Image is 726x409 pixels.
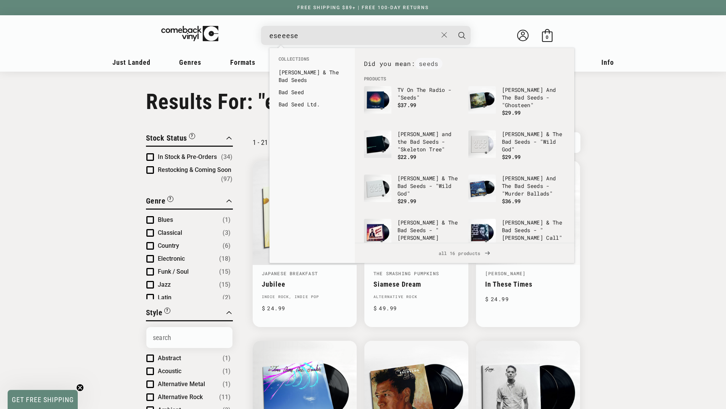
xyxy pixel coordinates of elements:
img: Nick Cave And The Bad Seeds - "Murder Ballads" [468,175,496,202]
p: TV On The Radio - "Seeds" [397,86,461,101]
li: collections: Bad Seed Ltd. [275,98,349,111]
button: Close [437,27,451,43]
span: Number of products: (1) [223,215,231,225]
p: [PERSON_NAME] & The Bad Seeds - "Wild God" [502,130,565,153]
span: GET FREE SHIPPING [12,396,74,404]
span: $29.99 [502,109,521,116]
a: Nick Cave And The Bad Seeds - "Murder Ballads" [PERSON_NAME] And The Bad Seeds - "Murder Ballads"... [468,175,565,211]
p: [PERSON_NAME] And The Bad Seeds - "Murder Ballads" [502,175,565,197]
span: Acoustic [158,367,181,375]
a: Japanese Breakfast [262,270,318,276]
span: Latin [158,294,171,301]
h1: Results For: "ese" [146,89,580,114]
a: The Smashing Pumpkins [373,270,439,276]
span: Classical [158,229,182,236]
li: collections: Nick Cave & The Bad Seeds [275,66,349,86]
span: Alternative Metal [158,380,205,388]
span: Number of products: (18) [219,254,231,263]
span: Funk / Soul [158,268,189,275]
a: seeds [415,58,442,69]
div: Search [261,26,471,45]
span: Country [158,242,179,249]
span: Number of products: (6) [223,241,231,250]
button: Filter by Style [146,307,171,320]
input: Search Options [146,327,232,348]
span: all 16 products [361,243,568,263]
a: In These Times [485,280,571,288]
span: Number of products: (1) [223,354,231,363]
span: Just Landed [112,58,151,66]
li: products: Nick Cave and the Bad Seeds - "Skeleton Tree" [360,127,465,171]
span: $37.99 [397,101,417,109]
li: products: Nick Cave & The Bad Seeds - "Wild God" [360,171,465,215]
span: Blues [158,216,173,223]
span: Number of products: (11) [219,393,231,402]
img: TV On The Radio - "Seeds" [364,86,391,114]
a: Nick Cave & The Bad Seeds - "Boatman's Call" [PERSON_NAME] & The Bad Seeds - "[PERSON_NAME] Call"... [468,219,565,255]
img: Nick Cave & The Bad Seeds - "Wild God" [468,130,496,158]
a: Nick Cave & The Bad Seeds - "Wild God" [PERSON_NAME] & The Bad Seeds - "Wild God" $29.99 [364,175,461,211]
span: Number of products: (97) [221,175,232,184]
a: FREE SHIPPING $89+ | FREE 100-DAY RETURNS [290,5,436,10]
span: In Stock & Pre-Orders [158,153,217,160]
div: Collections [269,48,355,114]
span: Style [146,308,163,317]
div: View All [355,243,574,263]
input: When autocomplete results are available use up and down arrows to review and enter to select [269,28,438,43]
a: TV On The Radio - "Seeds" TV On The Radio - "Seeds" $37.99 [364,86,461,123]
a: all 16 products [355,243,574,263]
div: Did you mean [360,56,569,75]
span: Genres [179,58,201,66]
li: Collections [275,56,349,66]
a: Nick Cave And The Bad Seeds - "Ghosteen" [PERSON_NAME] And The Bad Seeds - "Ghosteen" $29.99 [468,86,565,123]
p: [PERSON_NAME] & The Bad Seeds - "[PERSON_NAME] Call" [502,219,565,242]
span: Number of products: (2) [223,293,231,302]
span: $29.99 [502,153,521,160]
p: [PERSON_NAME] and the Bad Seeds - "Skeleton Tree" [397,130,461,153]
a: [PERSON_NAME] [485,270,526,276]
span: Info [601,58,614,66]
a: Nick Cave & The Bad Seeds - "Wild God" [PERSON_NAME] & The Bad Seeds - "Wild God" $29.99 [468,130,565,167]
span: Number of products: (34) [221,152,232,162]
a: Nick Cave & The Bad Seeds - "Henry's Dream" [PERSON_NAME] & The Bad Seeds - "[PERSON_NAME] Dream"... [364,219,461,257]
img: Nick Cave & The Bad Seeds - "Boatman's Call" [468,219,496,246]
p: 1 - 21 of 131 results [253,138,309,146]
li: products: Nick Cave And The Bad Seeds - "Ghosteen" [465,82,569,127]
div: GET FREE SHIPPINGClose teaser [8,390,78,409]
p: [PERSON_NAME] & The Bad Seeds - "[PERSON_NAME] Dream" [397,219,461,249]
img: Nick Cave & The Bad Seeds - "Henry's Dream" [364,219,391,246]
li: products: Nick Cave & The Bad Seeds - "Wild God" [465,127,569,171]
span: Formats [230,58,255,66]
a: Nick Cave and the Bad Seeds - "Skeleton Tree" [PERSON_NAME] and the Bad Seeds - "Skeleton Tree" $... [364,130,461,167]
div: Products [355,48,574,243]
span: Jazz [158,281,171,288]
span: $29.99 [397,197,417,205]
span: Genre [146,196,166,205]
button: Filter by Stock Status [146,132,195,146]
span: 0 [546,34,548,40]
p: Did you mean: [364,58,565,69]
span: Number of products: (1) [223,367,231,376]
p: [PERSON_NAME] And The Bad Seeds - "Ghosteen" [502,86,565,109]
button: Close teaser [76,384,84,391]
li: Products [360,75,569,82]
span: Number of products: (15) [219,280,231,289]
span: Alternative Rock [158,393,203,401]
li: products: Nick Cave & The Bad Seeds - "Henry's Dream" [360,215,465,261]
img: Nick Cave And The Bad Seeds - "Ghosteen" [468,86,496,114]
span: Number of products: (1) [223,380,231,389]
button: Filter by Genre [146,195,174,209]
li: products: Nick Cave And The Bad Seeds - "Murder Ballads" [465,171,569,215]
span: Number of products: (15) [219,267,231,276]
li: collections: Bad Seed [275,86,349,98]
p: [PERSON_NAME] & The Bad Seeds - "Wild God" [397,175,461,197]
img: Nick Cave and the Bad Seeds - "Skeleton Tree" [364,130,391,158]
span: $29.99 [502,242,521,249]
a: Jubilee [262,280,348,288]
a: Bad Seed Ltd. [279,101,346,108]
span: Abstract [158,354,181,362]
span: Electronic [158,255,185,262]
a: [PERSON_NAME] & The Bad Seeds [279,69,346,84]
span: Stock Status [146,133,187,143]
img: Nick Cave & The Bad Seeds - "Wild God" [364,175,391,202]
